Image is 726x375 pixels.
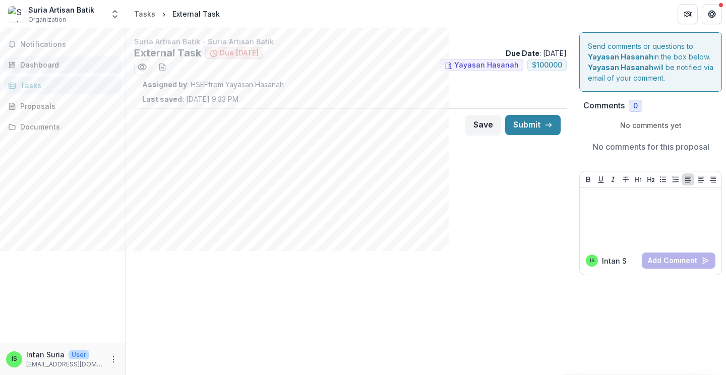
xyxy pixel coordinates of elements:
[595,173,607,185] button: Underline
[134,36,567,47] p: Suria Artisan Batik - Suria Artisan Batik
[532,61,562,70] span: $ 100000
[142,79,559,90] p: : HSEF from Yayasan Hasanah
[130,7,159,21] a: Tasks
[602,256,627,266] p: Intan S
[505,115,561,135] button: Submit
[8,6,24,22] img: Suria Artisan Batik
[579,32,722,92] div: Send comments or questions to in the box below. will be notified via email of your comment.
[142,94,238,104] p: [DATE] 9:33 PM
[695,173,707,185] button: Align Center
[588,63,653,72] strong: Yayasan Hasanah
[69,350,89,359] p: User
[682,173,694,185] button: Align Left
[642,253,715,269] button: Add Comment
[28,5,94,15] div: Suria Artisan Batik
[588,52,653,61] strong: Yayasan Hasanah
[134,9,155,19] div: Tasks
[107,353,119,365] button: More
[28,15,66,24] span: Organization
[702,4,722,24] button: Get Help
[134,59,150,75] button: Preview b9deaac7-4c66-446d-9b8b-b9806ee6a3f4.pdf
[12,356,17,362] div: Intan Suria
[607,173,619,185] button: Italicize
[108,4,122,24] button: Open entity switcher
[707,173,719,185] button: Align Right
[657,173,669,185] button: Bullet List
[20,40,117,49] span: Notifications
[454,61,519,70] span: Yayasan Hasanah
[20,101,113,111] div: Proposals
[645,173,657,185] button: Heading 2
[506,49,539,57] strong: Due Date
[220,49,259,57] span: Due [DATE]
[20,121,113,132] div: Documents
[26,349,65,360] p: Intan Suria
[590,258,594,263] div: Intan Suria
[633,102,638,110] span: 0
[4,118,122,135] a: Documents
[134,47,201,59] h2: External Task
[506,48,567,58] p: : [DATE]
[26,360,103,369] p: [EMAIL_ADDRESS][DOMAIN_NAME]
[142,95,184,103] strong: Last saved:
[632,173,644,185] button: Heading 1
[670,173,682,185] button: Ordered List
[678,4,698,24] button: Partners
[154,59,170,75] button: download-word-button
[4,77,122,94] a: Tasks
[583,120,718,131] p: No comments yet
[582,173,594,185] button: Bold
[620,173,632,185] button: Strike
[4,56,122,73] a: Dashboard
[20,59,113,70] div: Dashboard
[592,141,709,153] p: No comments for this proposal
[130,7,224,21] nav: breadcrumb
[465,115,501,135] button: Save
[142,80,187,89] strong: Assigned by
[20,80,113,91] div: Tasks
[583,101,625,110] h2: Comments
[172,9,220,19] div: External Task
[4,36,122,52] button: Notifications
[4,98,122,114] a: Proposals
